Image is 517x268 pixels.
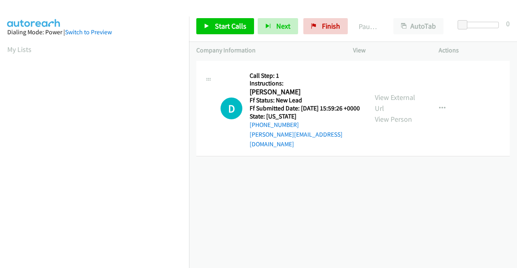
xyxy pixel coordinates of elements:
[303,18,348,34] a: Finish
[250,72,360,80] h5: Call Step: 1
[196,18,254,34] a: Start Calls
[250,112,360,120] h5: State: [US_STATE]
[375,114,412,124] a: View Person
[215,21,246,31] span: Start Calls
[250,79,360,87] h5: Instructions:
[393,18,443,34] button: AutoTab
[250,104,360,112] h5: Ff Submitted Date: [DATE] 15:59:26 +0000
[322,21,340,31] span: Finish
[221,98,242,119] div: The call is yet to be attempted
[439,46,510,55] p: Actions
[359,21,379,32] p: Paused
[65,28,112,36] a: Switch to Preview
[250,96,360,104] h5: Ff Status: New Lead
[506,18,510,29] div: 0
[250,131,343,148] a: [PERSON_NAME][EMAIL_ADDRESS][DOMAIN_NAME]
[7,45,32,54] a: My Lists
[276,21,290,31] span: Next
[250,121,299,129] a: [PHONE_NUMBER]
[7,27,182,37] div: Dialing Mode: Power |
[258,18,298,34] button: Next
[375,93,415,113] a: View External Url
[250,87,357,97] h2: [PERSON_NAME]
[353,46,424,55] p: View
[221,98,242,119] h1: D
[462,22,499,28] div: Delay between calls (in seconds)
[196,46,338,55] p: Company Information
